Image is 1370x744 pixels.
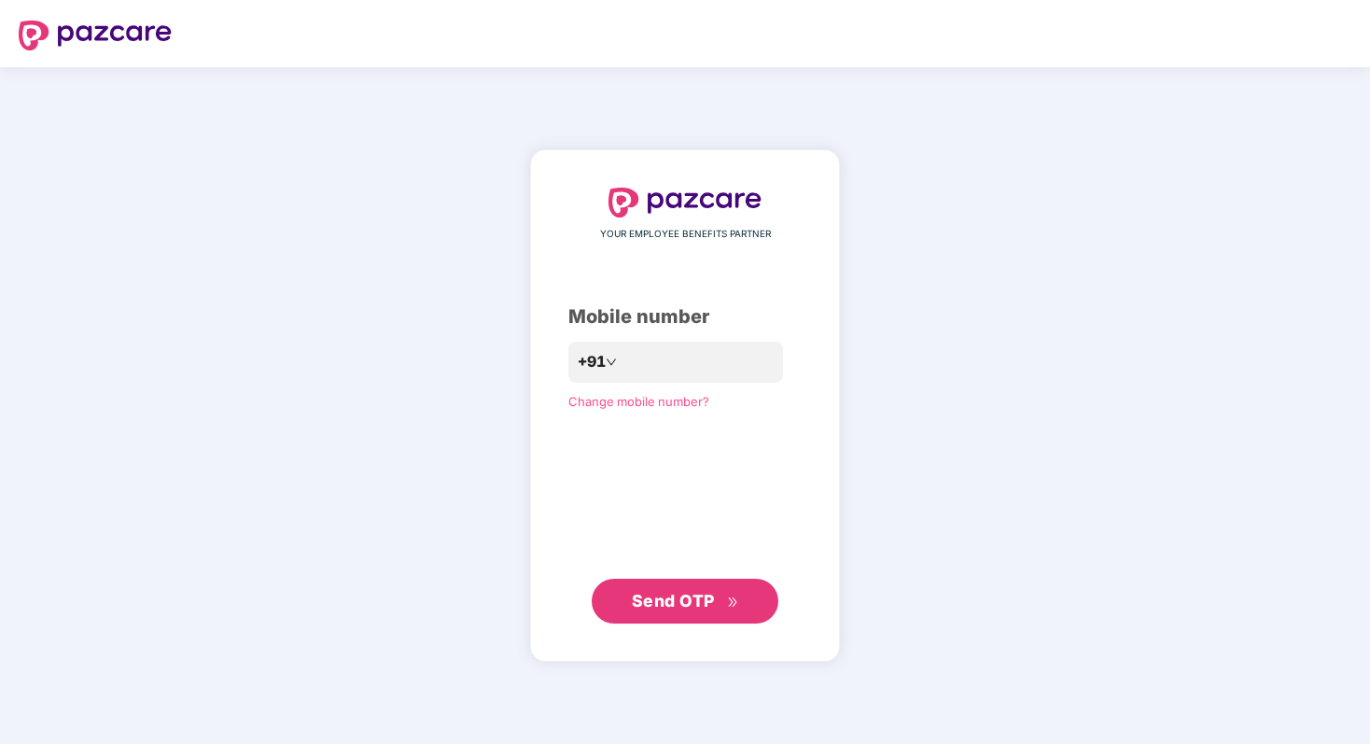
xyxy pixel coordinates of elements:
[600,227,771,242] span: YOUR EMPLOYEE BENEFITS PARTNER
[606,357,617,368] span: down
[578,350,606,373] span: +91
[568,302,802,331] div: Mobile number
[568,394,709,409] a: Change mobile number?
[727,597,739,609] span: double-right
[592,579,778,624] button: Send OTPdouble-right
[632,591,715,611] span: Send OTP
[19,21,172,50] img: logo
[608,188,762,218] img: logo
